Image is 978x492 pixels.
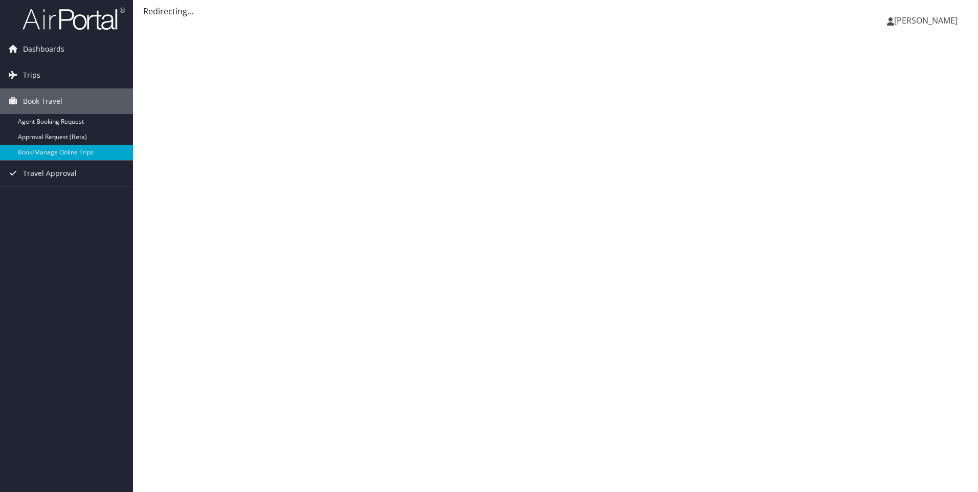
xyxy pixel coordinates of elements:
[143,5,968,17] div: Redirecting...
[894,15,958,26] span: [PERSON_NAME]
[23,161,77,186] span: Travel Approval
[887,5,968,36] a: [PERSON_NAME]
[23,88,62,114] span: Book Travel
[23,7,125,31] img: airportal-logo.png
[23,62,40,88] span: Trips
[23,36,64,62] span: Dashboards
